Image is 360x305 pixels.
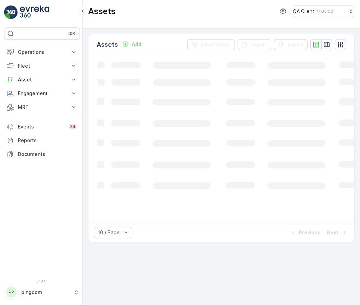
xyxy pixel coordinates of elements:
[4,120,80,134] a: Events34
[293,8,314,15] p: QA Client
[4,87,80,100] button: Engagement
[18,63,66,69] p: Fleet
[187,39,235,50] button: Clear Filters
[327,229,338,236] p: Next
[4,134,80,147] a: Reports
[299,229,320,236] p: Previous
[88,6,116,17] p: Assets
[317,9,335,14] p: ( +03:00 )
[18,123,64,130] p: Events
[18,90,66,97] p: Engagement
[119,40,144,48] button: Add
[18,104,66,111] p: MRF
[289,228,321,237] button: Previous
[18,49,66,56] p: Operations
[4,5,18,19] img: logo
[238,39,271,50] button: Export
[4,147,80,161] a: Documents
[132,41,141,48] p: Add
[97,40,118,49] p: Assets
[18,76,66,83] p: Asset
[4,45,80,59] button: Operations
[274,39,308,50] button: Import
[4,285,80,300] button: PPpingdom
[20,5,49,19] img: logo_light-DOdMpM7g.png
[4,59,80,73] button: Fleet
[6,287,17,298] div: PP
[18,151,77,158] p: Documents
[251,41,267,48] p: Export
[326,228,349,237] button: Next
[288,41,303,48] p: Import
[4,73,80,87] button: Asset
[4,280,80,284] span: v 1.51.1
[21,289,70,296] p: pingdom
[4,100,80,114] button: MRF
[68,31,75,36] p: ⌘B
[293,5,355,17] button: QA Client(+03:00)
[18,137,77,144] p: Reports
[201,41,231,48] p: Clear Filters
[70,124,76,129] p: 34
